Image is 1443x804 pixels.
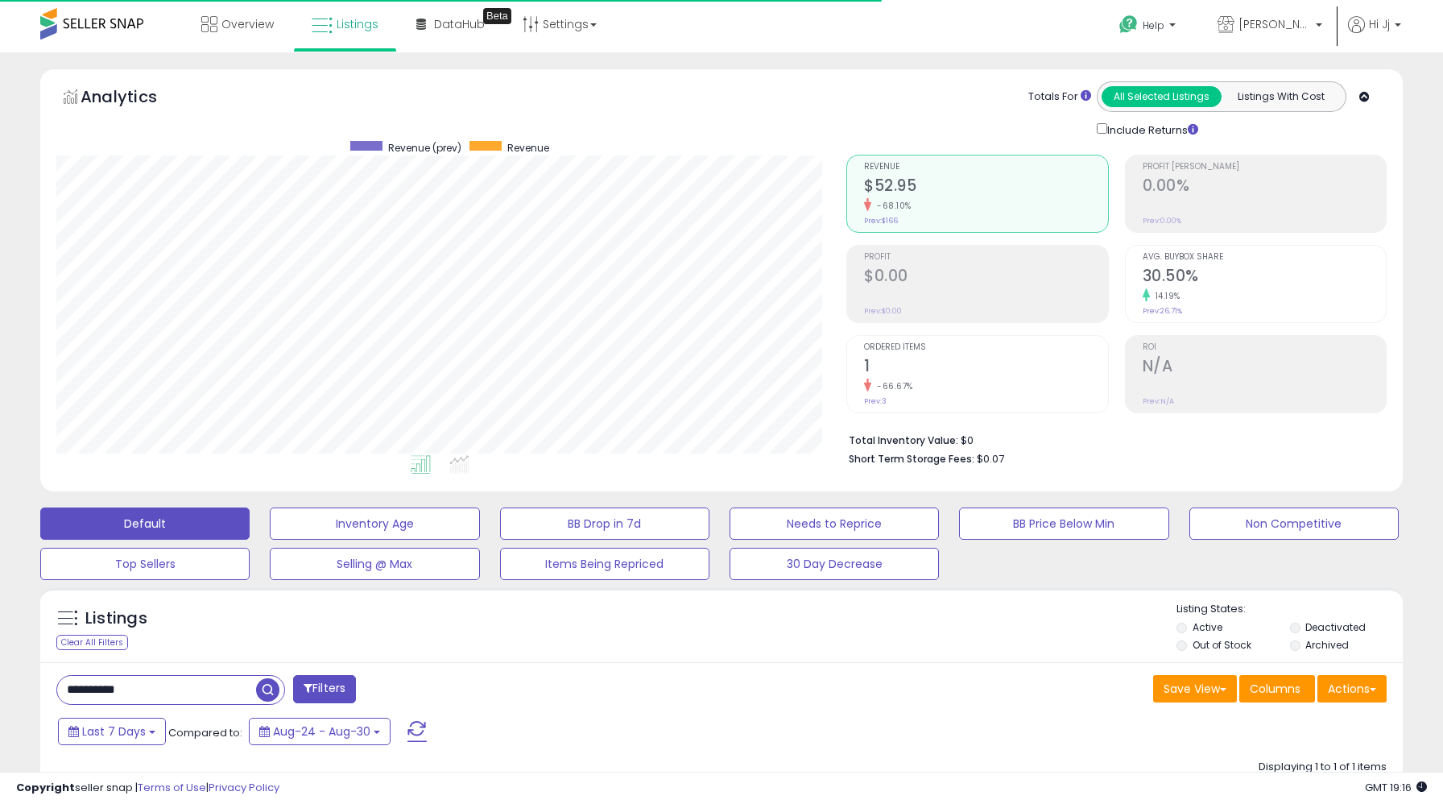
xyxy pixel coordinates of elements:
p: Listing States: [1176,602,1403,617]
button: Items Being Repriced [500,548,709,580]
button: Non Competitive [1189,508,1399,540]
b: Total Inventory Value: [849,433,958,447]
button: Actions [1317,675,1387,702]
span: Last 7 Days [82,723,146,740]
span: Columns [1250,681,1300,697]
small: -66.67% [871,380,913,392]
span: Profit [PERSON_NAME] [1143,163,1386,172]
a: Help [1106,2,1192,52]
a: Terms of Use [138,780,206,795]
label: Archived [1305,638,1349,652]
button: BB Price Below Min [959,508,1168,540]
h2: $52.95 [864,176,1107,198]
button: All Selected Listings [1102,86,1222,107]
span: Profit [864,253,1107,262]
div: Clear All Filters [56,635,128,650]
h2: 30.50% [1143,267,1386,288]
span: Help [1143,19,1164,32]
label: Deactivated [1305,620,1366,634]
small: Prev: 0.00% [1143,216,1181,226]
span: [PERSON_NAME]'s Movies [1238,16,1311,32]
small: Prev: $0.00 [864,306,902,316]
span: Revenue (prev) [388,141,461,155]
h2: N/A [1143,357,1386,379]
button: Selling @ Max [270,548,479,580]
span: Overview [221,16,274,32]
span: Revenue [507,141,549,155]
button: Last 7 Days [58,718,166,745]
h5: Analytics [81,85,188,112]
span: Aug-24 - Aug-30 [273,723,370,740]
span: 2025-09-7 19:16 GMT [1365,780,1427,795]
button: Columns [1239,675,1315,702]
button: BB Drop in 7d [500,508,709,540]
span: Listings [337,16,378,32]
span: $0.07 [977,451,1004,466]
strong: Copyright [16,780,75,795]
div: Include Returns [1085,120,1218,139]
small: Prev: 3 [864,396,887,406]
span: Avg. Buybox Share [1143,253,1386,262]
i: Get Help [1118,15,1139,35]
span: Compared to: [168,725,242,740]
h5: Listings [85,607,147,630]
span: DataHub [434,16,485,32]
button: Aug-24 - Aug-30 [249,718,391,745]
small: Prev: N/A [1143,396,1174,406]
div: Totals For [1028,89,1091,105]
button: Inventory Age [270,508,479,540]
span: Ordered Items [864,343,1107,352]
a: Privacy Policy [209,780,279,795]
h2: 1 [864,357,1107,379]
a: Hi Jj [1348,16,1401,52]
small: Prev: $166 [864,216,898,226]
span: Hi Jj [1369,16,1390,32]
button: 30 Day Decrease [730,548,939,580]
small: -68.10% [871,200,912,212]
button: Top Sellers [40,548,250,580]
button: Needs to Reprice [730,508,939,540]
button: Filters [293,675,356,703]
button: Listings With Cost [1221,86,1341,107]
div: Tooltip anchor [483,8,511,24]
button: Default [40,508,250,540]
div: seller snap | | [16,781,279,796]
li: $0 [849,429,1375,449]
small: Prev: 26.71% [1143,306,1182,316]
small: 14.19% [1150,290,1180,302]
div: Displaying 1 to 1 of 1 items [1259,760,1387,775]
label: Out of Stock [1193,638,1251,652]
span: ROI [1143,343,1386,352]
button: Save View [1153,675,1237,702]
h2: 0.00% [1143,176,1386,198]
span: Revenue [864,163,1107,172]
h2: $0.00 [864,267,1107,288]
b: Short Term Storage Fees: [849,452,974,466]
label: Active [1193,620,1222,634]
